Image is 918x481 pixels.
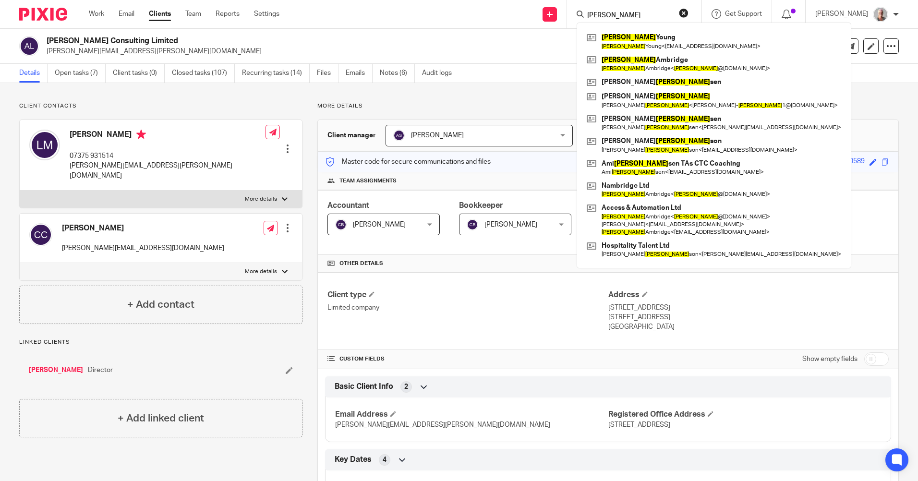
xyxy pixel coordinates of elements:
span: 2 [404,382,408,392]
img: svg%3E [393,130,405,141]
p: Client contacts [19,102,302,110]
p: 07375 931514 [70,151,266,161]
p: Linked clients [19,338,302,346]
a: Work [89,9,104,19]
i: Primary [136,130,146,139]
p: Master code for secure communications and files [325,157,491,167]
a: Files [317,64,338,83]
p: [STREET_ADDRESS] [608,303,889,313]
p: Limited company [327,303,608,313]
h4: [PERSON_NAME] [62,223,224,233]
h4: + Add linked client [118,411,204,426]
input: Search [586,12,673,20]
span: [STREET_ADDRESS] [608,421,670,428]
a: Closed tasks (107) [172,64,235,83]
span: Other details [339,260,383,267]
img: svg%3E [467,219,478,230]
span: [PERSON_NAME] [484,221,537,228]
span: Key Dates [335,455,372,465]
p: [GEOGRAPHIC_DATA] [608,322,889,332]
h3: Client manager [327,131,376,140]
h4: Registered Office Address [608,409,881,420]
a: Client tasks (0) [113,64,165,83]
a: Settings [254,9,279,19]
span: Get Support [725,11,762,17]
h4: Email Address [335,409,608,420]
span: [PERSON_NAME] [411,132,464,139]
h4: Client type [327,290,608,300]
span: Bookkeeper [459,202,503,209]
a: Details [19,64,48,83]
img: svg%3E [19,36,39,56]
p: [PERSON_NAME][EMAIL_ADDRESS][PERSON_NAME][DOMAIN_NAME] [47,47,768,56]
p: [PERSON_NAME][EMAIL_ADDRESS][PERSON_NAME][DOMAIN_NAME] [70,161,266,180]
p: [STREET_ADDRESS] [608,313,889,322]
p: [PERSON_NAME][EMAIL_ADDRESS][DOMAIN_NAME] [62,243,224,253]
span: 4 [383,455,387,465]
span: Team assignments [339,177,397,185]
h4: Address [608,290,889,300]
span: [PERSON_NAME][EMAIL_ADDRESS][PERSON_NAME][DOMAIN_NAME] [335,421,550,428]
span: Basic Client Info [335,382,393,392]
a: Team [185,9,201,19]
a: Audit logs [422,64,459,83]
a: Emails [346,64,373,83]
a: Email [119,9,134,19]
img: svg%3E [335,219,347,230]
img: svg%3E [29,223,52,246]
img: svg%3E [29,130,60,160]
img: Pixie [19,8,67,21]
h2: [PERSON_NAME] Consulting Limited [47,36,624,46]
p: [PERSON_NAME] [815,9,868,19]
a: Recurring tasks (14) [242,64,310,83]
p: More details [245,268,277,276]
label: Show empty fields [802,354,858,364]
p: More details [317,102,899,110]
img: KR%20update.jpg [873,7,888,22]
a: Clients [149,9,171,19]
a: Notes (6) [380,64,415,83]
h4: CUSTOM FIELDS [327,355,608,363]
span: Director [88,365,113,375]
a: [PERSON_NAME] [29,365,83,375]
a: Open tasks (7) [55,64,106,83]
a: Reports [216,9,240,19]
span: [PERSON_NAME] [353,221,406,228]
h4: [PERSON_NAME] [70,130,266,142]
span: Accountant [327,202,369,209]
h4: + Add contact [127,297,194,312]
p: More details [245,195,277,203]
button: Clear [679,8,688,18]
